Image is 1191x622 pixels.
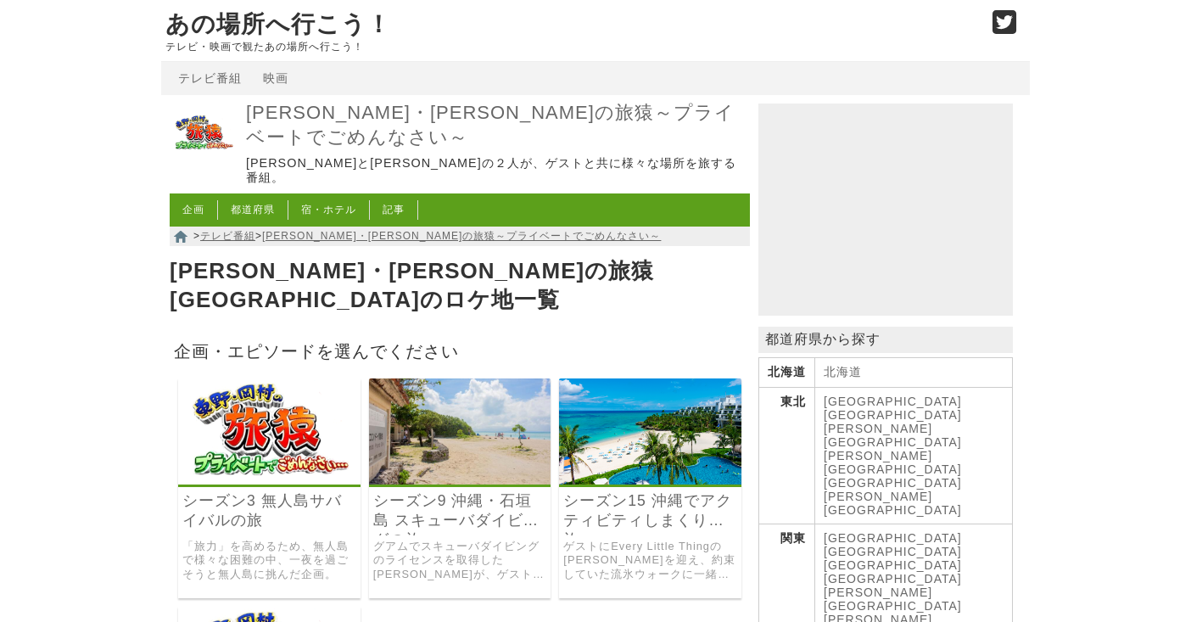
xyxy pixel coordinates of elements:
[262,230,661,242] a: [PERSON_NAME]・[PERSON_NAME]の旅猿～プライベートでごめんなさい～
[170,155,238,170] a: 東野・岡村の旅猿～プライベートでごめんなさい～
[563,540,737,582] a: ゲストにEvery Little Thingの[PERSON_NAME]を迎え、約束していた流氷ウォークに一緒に行けなかったことをお詫びするため、[GEOGRAPHIC_DATA]で[PERSO...
[301,204,356,216] a: 宿・ホテル
[165,11,391,37] a: あの場所へ行こう！
[824,408,962,422] a: [GEOGRAPHIC_DATA]
[246,101,746,149] a: [PERSON_NAME]・[PERSON_NAME]の旅猿～プライベートでごめんなさい～
[200,230,255,242] a: テレビ番組
[178,378,361,485] img: 東野・岡村の旅猿～プライベートでごめんなさい～ シーズン3 無人島サバイバルの旅
[170,253,750,319] h1: [PERSON_NAME]・[PERSON_NAME]の旅猿 [GEOGRAPHIC_DATA]のロケ地一覧
[824,545,962,558] a: [GEOGRAPHIC_DATA]
[369,378,551,485] img: 東野・岡村の旅猿～プライベートでごめんなさい～ シーズン9 沖縄・石垣島 スキューバダイビングの旅
[170,99,238,167] img: 東野・岡村の旅猿～プライベートでごめんなさい～
[824,395,962,408] a: [GEOGRAPHIC_DATA]
[824,572,962,586] a: [GEOGRAPHIC_DATA]
[824,558,962,572] a: [GEOGRAPHIC_DATA]
[178,473,361,487] a: 東野・岡村の旅猿～プライベートでごめんなさい～ シーズン3 無人島サバイバルの旅
[759,358,815,388] th: 北海道
[559,378,741,485] img: 東野・岡村の旅猿～プライベートでごめんなさい～ シーズン15 沖縄でアクティビティしまくりの旅
[170,336,750,366] h2: 企画・エピソードを選んでください
[383,204,405,216] a: 記事
[824,449,962,476] a: [PERSON_NAME][GEOGRAPHIC_DATA]
[992,20,1017,35] a: Twitter (@go_thesights)
[824,422,962,449] a: [PERSON_NAME][GEOGRAPHIC_DATA]
[824,490,962,517] a: [PERSON_NAME][GEOGRAPHIC_DATA]
[369,473,551,487] a: 東野・岡村の旅猿～プライベートでごめんなさい～ シーズン9 沖縄・石垣島 スキューバダイビングの旅
[824,365,862,378] a: 北海道
[182,540,356,582] a: 「旅力」を高めるため、無人島で様々な困難の中、一夜を過ごそうと無人島に挑んだ企画。
[824,531,962,545] a: [GEOGRAPHIC_DATA]
[758,104,1013,316] iframe: Advertisement
[563,491,737,530] a: シーズン15 沖縄でアクティビティしまくりの旅
[373,540,547,582] a: グアムでスキューバダイビングのライセンスを取得した[PERSON_NAME]が、ゲストに[PERSON_NAME]を迎えて、[PERSON_NAME]で初めてのスキューバダイビングに挑戦、マンタ...
[246,156,746,186] p: [PERSON_NAME]と[PERSON_NAME]の２人が、ゲストと共に様々な場所を旅する番組。
[165,41,975,53] p: テレビ・映画で観たあの場所へ行こう！
[759,388,815,524] th: 東北
[824,476,962,490] a: [GEOGRAPHIC_DATA]
[182,204,204,216] a: 企画
[373,491,547,530] a: シーズン9 沖縄・石垣島 スキューバダイビングの旅
[182,491,356,530] a: シーズン3 無人島サバイバルの旅
[170,227,750,246] nav: > >
[559,473,741,487] a: 東野・岡村の旅猿～プライベートでごめんなさい～ シーズン15 沖縄でアクティビティしまくりの旅
[824,586,962,613] a: [PERSON_NAME][GEOGRAPHIC_DATA]
[758,327,1013,353] p: 都道府県から探す
[263,71,288,85] a: 映画
[178,71,242,85] a: テレビ番組
[231,204,275,216] a: 都道府県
